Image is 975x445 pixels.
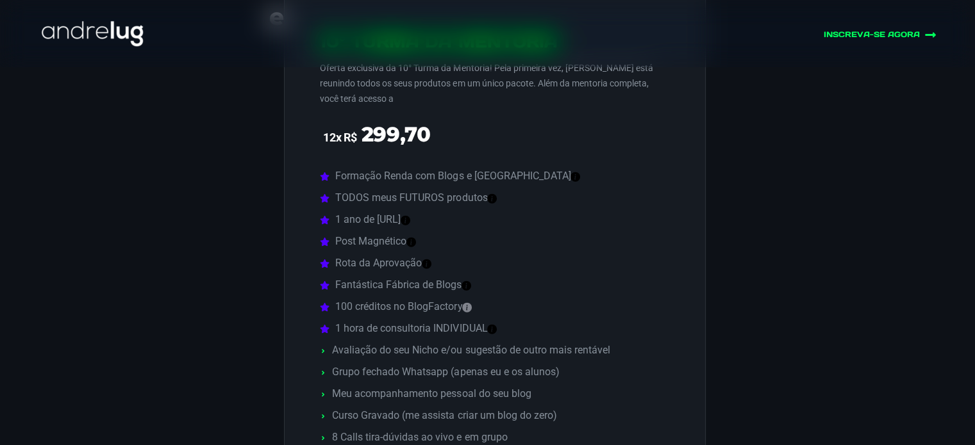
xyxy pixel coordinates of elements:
[320,430,656,445] li: 8 Calls tira-dúvidas ao vivo e em grupo
[663,29,937,41] a: INSCREVA-SE AGORA
[320,168,656,184] li: Formação Renda com Blogs e [GEOGRAPHIC_DATA]
[362,122,431,147] span: 299,70
[320,255,656,271] li: Rota da Aprovação
[320,234,656,249] li: Post Magnético
[320,212,656,227] li: 1 ano de [URL]
[320,364,656,380] li: Grupo fechado Whatsapp (apenas eu e os alunos)
[320,299,656,314] li: 100 créditos no BlogFactory
[320,343,656,358] li: Avaliação do seu Nicho e/ou sugestão de outro mais rentável
[320,60,656,106] p: Oferta exclusiva da 10° Turma da Mentoria! Pela primeira vez, [PERSON_NAME] está reunindo todos o...
[320,321,656,336] li: 1 hora de consultoria INDIVIDUAL
[320,190,656,206] li: TODOS meus FUTUROS produtos
[320,277,656,293] li: Fantástica Fábrica de Blogs
[320,386,656,401] li: Meu acompanhamento pessoal do seu blog
[320,408,656,423] li: Curso Gravado (me assista criar um blog do zero)
[323,131,357,144] sup: 12x R$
